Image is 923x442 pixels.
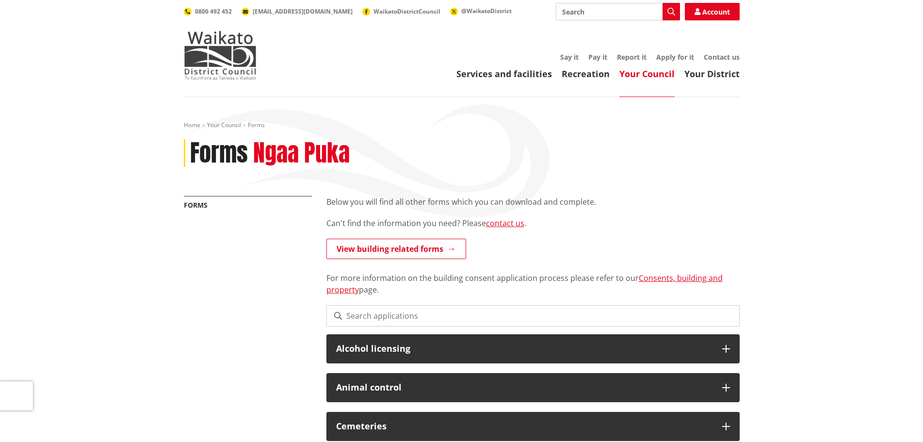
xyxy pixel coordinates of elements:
[617,52,647,62] a: Report it
[326,273,723,295] a: Consents, building and property
[704,52,740,62] a: Contact us
[336,422,712,431] h3: Cemeteries
[684,68,740,80] a: Your District
[336,383,712,393] h3: Animal control
[253,139,350,167] h2: Ngaa Puka
[184,200,208,210] a: Forms
[456,68,552,80] a: Services and facilities
[450,7,512,15] a: @WaikatoDistrict
[326,261,740,295] p: For more information on the building consent application process please refer to our page.
[195,7,232,16] span: 0800 492 452
[685,3,740,20] a: Account
[326,239,466,259] a: View building related forms
[619,68,675,80] a: Your Council
[326,305,740,327] input: Search applications
[656,52,694,62] a: Apply for it
[588,52,607,62] a: Pay it
[184,31,257,80] img: Waikato District Council - Te Kaunihera aa Takiwaa o Waikato
[184,7,232,16] a: 0800 492 452
[326,196,740,208] p: Below you will find all other forms which you can download and complete.
[184,121,200,129] a: Home
[362,7,440,16] a: WaikatoDistrictCouncil
[336,344,712,354] h3: Alcohol licensing
[486,218,524,229] a: contact us
[248,121,265,129] span: Forms
[556,3,680,20] input: Search input
[373,7,440,16] span: WaikatoDistrictCouncil
[207,121,241,129] a: Your Council
[242,7,353,16] a: [EMAIL_ADDRESS][DOMAIN_NAME]
[461,7,512,15] span: @WaikatoDistrict
[190,139,248,167] h1: Forms
[560,52,579,62] a: Say it
[253,7,353,16] span: [EMAIL_ADDRESS][DOMAIN_NAME]
[184,121,740,130] nav: breadcrumb
[562,68,610,80] a: Recreation
[326,217,740,229] p: Can't find the information you need? Please .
